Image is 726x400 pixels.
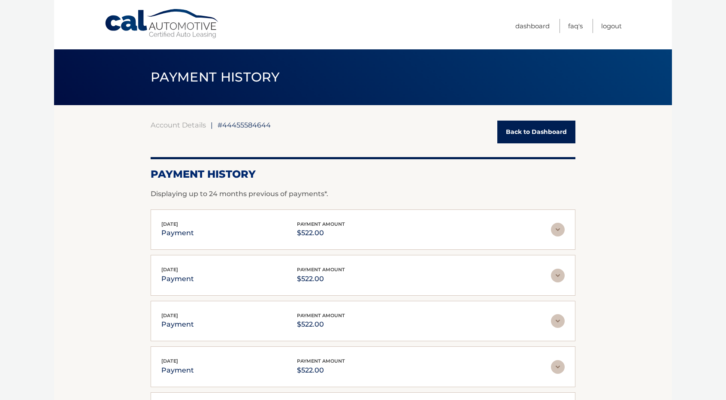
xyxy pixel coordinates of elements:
[568,19,583,33] a: FAQ's
[161,273,194,285] p: payment
[297,364,345,376] p: $522.00
[297,273,345,285] p: $522.00
[151,168,575,181] h2: Payment History
[297,312,345,318] span: payment amount
[161,267,178,273] span: [DATE]
[297,221,345,227] span: payment amount
[104,9,220,39] a: Cal Automotive
[601,19,622,33] a: Logout
[218,121,271,129] span: #44455584644
[151,121,206,129] a: Account Details
[551,269,565,282] img: accordion-rest.svg
[151,189,575,199] p: Displaying up to 24 months previous of payments*.
[161,221,178,227] span: [DATE]
[297,358,345,364] span: payment amount
[551,314,565,328] img: accordion-rest.svg
[161,358,178,364] span: [DATE]
[151,69,280,85] span: PAYMENT HISTORY
[297,227,345,239] p: $522.00
[297,318,345,330] p: $522.00
[551,223,565,236] img: accordion-rest.svg
[297,267,345,273] span: payment amount
[515,19,550,33] a: Dashboard
[161,364,194,376] p: payment
[161,312,178,318] span: [DATE]
[211,121,213,129] span: |
[497,121,575,143] a: Back to Dashboard
[161,227,194,239] p: payment
[551,360,565,374] img: accordion-rest.svg
[161,318,194,330] p: payment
